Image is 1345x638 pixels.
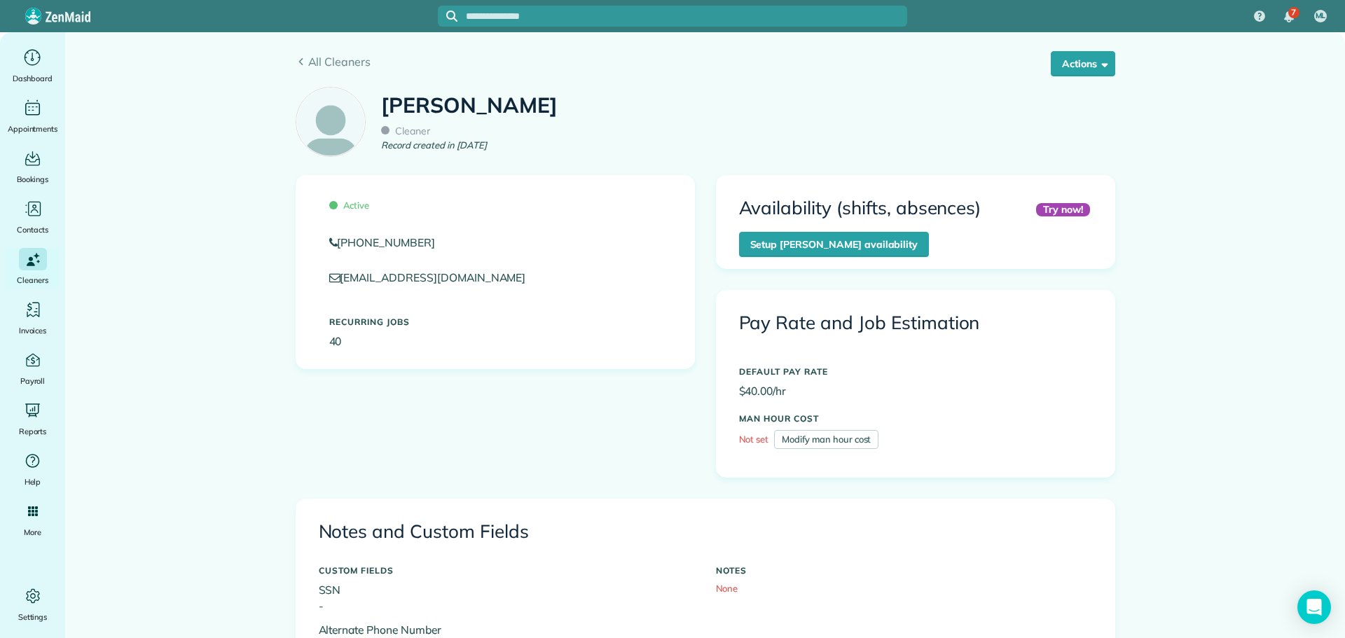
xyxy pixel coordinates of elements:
span: Cleaners [17,273,48,287]
em: Record created in [DATE] [381,139,486,153]
a: Payroll [6,349,60,388]
img: employee_icon-c2f8239691d896a72cdd9dc41cfb7b06f9d69bdd837a2ad469be8ff06ab05b5f.png [296,88,365,156]
h3: Pay Rate and Job Estimation [739,313,1092,333]
a: Modify man hour cost [774,430,878,450]
span: Cleaner [381,125,430,137]
span: 7 [1291,7,1296,18]
h5: NOTES [716,566,1092,575]
span: Help [25,475,41,489]
h5: MAN HOUR COST [739,414,1092,423]
span: Invoices [19,324,47,338]
a: Setup [PERSON_NAME] availability [739,232,930,257]
a: Dashboard [6,46,60,85]
span: None [716,583,738,594]
span: Reports [19,424,47,438]
span: All Cleaners [308,53,1115,70]
div: Open Intercom Messenger [1297,590,1331,624]
span: ML [1316,11,1326,22]
a: Bookings [6,147,60,186]
span: Bookings [17,172,49,186]
a: Reports [6,399,60,438]
p: $40.00/hr [739,383,1092,399]
span: Contacts [17,223,48,237]
span: Appointments [8,122,58,136]
span: More [24,525,41,539]
span: Active [329,200,370,211]
svg: Focus search [446,11,457,22]
button: Actions [1051,51,1115,76]
span: Dashboard [13,71,53,85]
a: Cleaners [6,248,60,287]
a: Contacts [6,197,60,237]
a: Settings [6,585,60,624]
h5: DEFAULT PAY RATE [739,367,1092,376]
a: Help [6,450,60,489]
div: 7 unread notifications [1274,1,1304,32]
a: All Cleaners [296,53,1115,70]
button: Focus search [438,11,457,22]
h1: [PERSON_NAME] [381,94,558,117]
h5: CUSTOM FIELDS [319,566,695,575]
span: Payroll [20,374,46,388]
h3: Availability (shifts, absences) [739,198,981,219]
a: Appointments [6,97,60,136]
span: Settings [18,610,48,624]
h3: Notes and Custom Fields [319,522,1092,542]
span: Not set [739,434,769,445]
a: [PHONE_NUMBER] [329,235,661,251]
a: [EMAIL_ADDRESS][DOMAIN_NAME] [329,270,539,284]
div: Try now! [1036,203,1090,216]
a: Invoices [6,298,60,338]
h5: Recurring Jobs [329,317,661,326]
p: SSN - [319,582,695,615]
p: 40 [329,333,661,349]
